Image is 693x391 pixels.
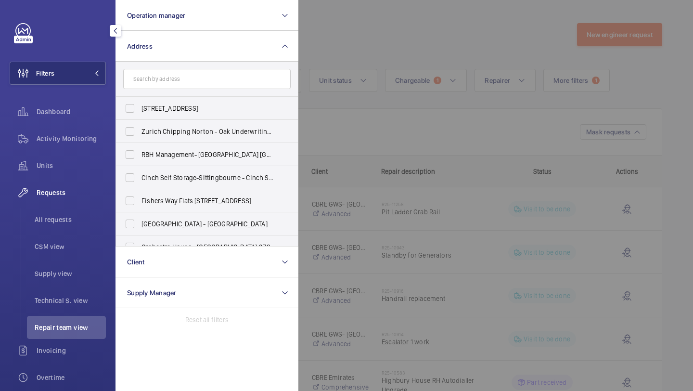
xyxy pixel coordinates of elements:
[37,134,106,143] span: Activity Monitoring
[10,62,106,85] button: Filters
[36,68,54,78] span: Filters
[35,215,106,224] span: All requests
[35,269,106,278] span: Supply view
[35,242,106,251] span: CSM view
[37,188,106,197] span: Requests
[35,323,106,332] span: Repair team view
[37,346,106,355] span: Invoicing
[37,373,106,382] span: Overtime
[35,296,106,305] span: Technical S. view
[37,107,106,117] span: Dashboard
[37,161,106,170] span: Units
